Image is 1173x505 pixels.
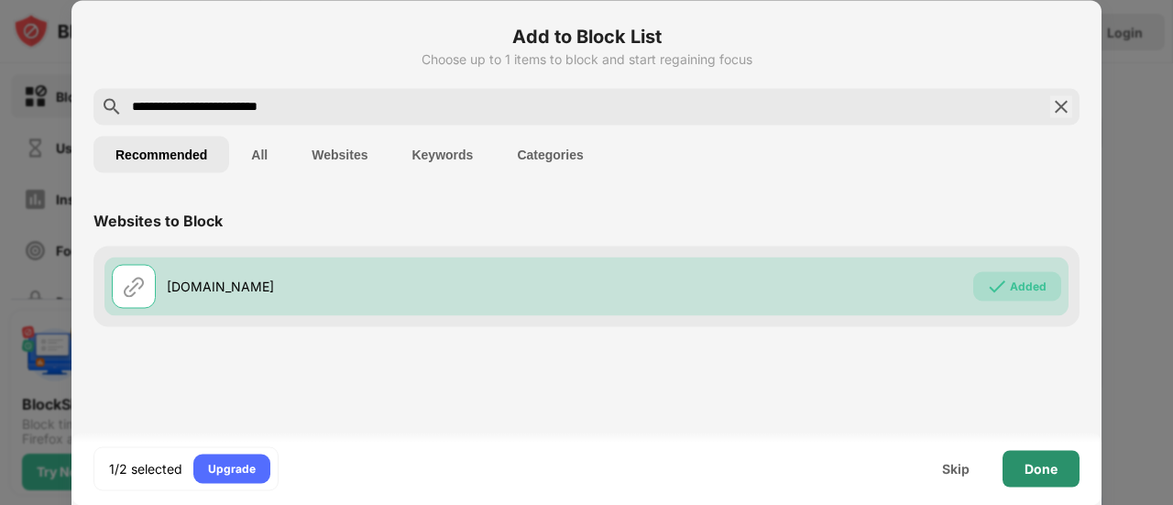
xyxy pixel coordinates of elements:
button: All [229,136,290,172]
img: search-close [1050,95,1072,117]
button: Categories [495,136,605,172]
div: Upgrade [208,459,256,478]
img: url.svg [123,275,145,297]
img: search.svg [101,95,123,117]
h6: Add to Block List [93,22,1080,49]
div: Choose up to 1 items to block and start regaining focus [93,51,1080,66]
button: Keywords [389,136,495,172]
div: Added [1010,277,1047,295]
button: Websites [290,136,389,172]
div: Skip [942,461,970,476]
div: 1/2 selected [109,459,182,478]
div: Done [1025,461,1058,476]
button: Recommended [93,136,229,172]
div: Websites to Block [93,211,223,229]
div: [DOMAIN_NAME] [167,277,586,296]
